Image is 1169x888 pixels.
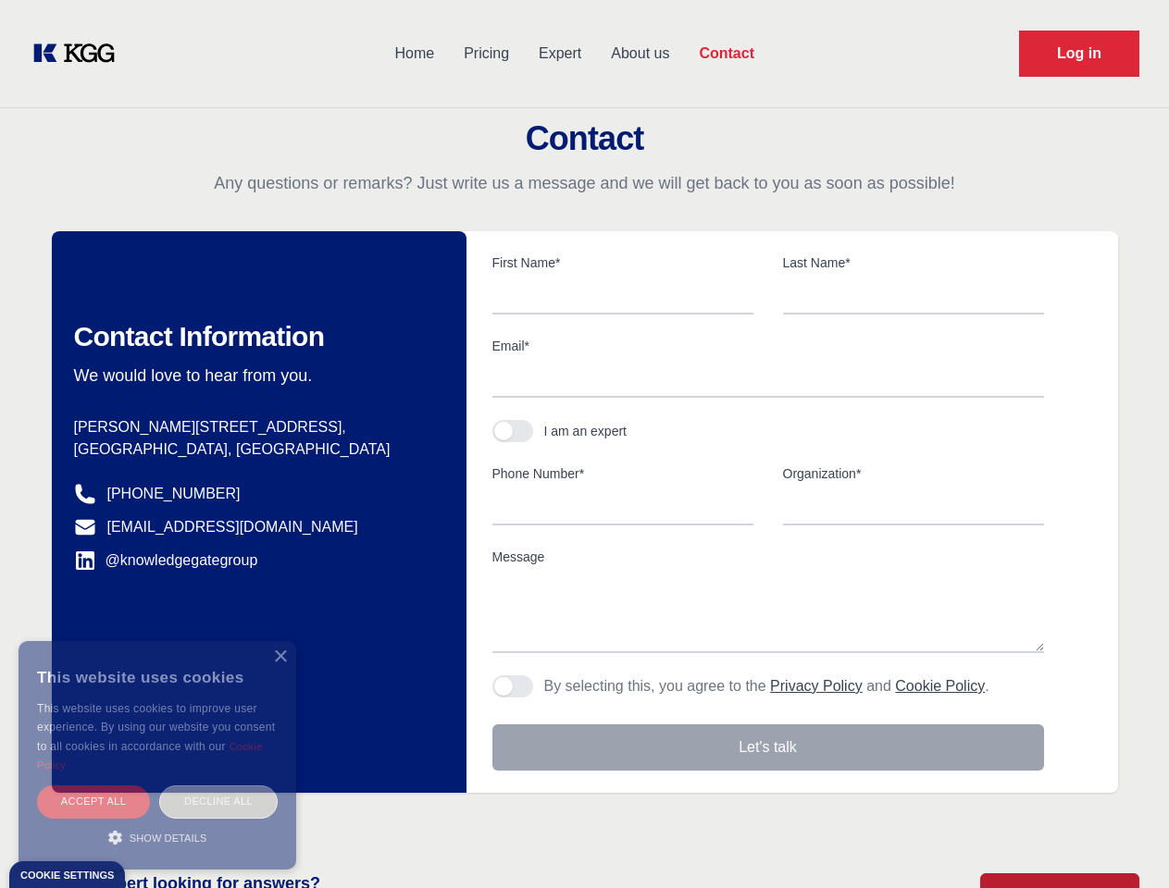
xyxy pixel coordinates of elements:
div: Accept all [37,785,150,818]
button: Let's talk [492,724,1044,771]
label: Phone Number* [492,464,753,483]
a: Request Demo [1019,31,1139,77]
a: Pricing [449,30,524,78]
label: Message [492,548,1044,566]
a: [PHONE_NUMBER] [107,483,241,505]
a: Contact [684,30,769,78]
p: [PERSON_NAME][STREET_ADDRESS], [74,416,437,438]
label: Organization* [783,464,1044,483]
a: [EMAIL_ADDRESS][DOMAIN_NAME] [107,516,358,538]
h2: Contact Information [74,320,437,353]
label: Last Name* [783,253,1044,272]
span: This website uses cookies to improve user experience. By using our website you consent to all coo... [37,702,275,753]
a: @knowledgegategroup [74,549,258,572]
span: Show details [130,832,207,844]
p: We would love to hear from you. [74,364,437,387]
a: Cookie Policy [895,678,985,694]
div: Decline all [159,785,278,818]
label: First Name* [492,253,753,272]
div: Show details [37,828,278,846]
iframe: Chat Widget [1076,799,1169,888]
a: Home [379,30,449,78]
div: This website uses cookies [37,655,278,699]
div: I am an expert [544,422,628,440]
label: Email* [492,337,1044,355]
p: Any questions or remarks? Just write us a message and we will get back to you as soon as possible! [22,172,1147,194]
div: Cookie settings [20,870,114,881]
p: By selecting this, you agree to the and . [544,675,989,697]
a: KOL Knowledge Platform: Talk to Key External Experts (KEE) [30,39,130,68]
p: [GEOGRAPHIC_DATA], [GEOGRAPHIC_DATA] [74,438,437,461]
a: Expert [524,30,596,78]
h2: Contact [22,120,1147,157]
a: About us [596,30,684,78]
a: Cookie Policy [37,741,263,771]
div: Close [273,650,287,664]
a: Privacy Policy [770,678,863,694]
